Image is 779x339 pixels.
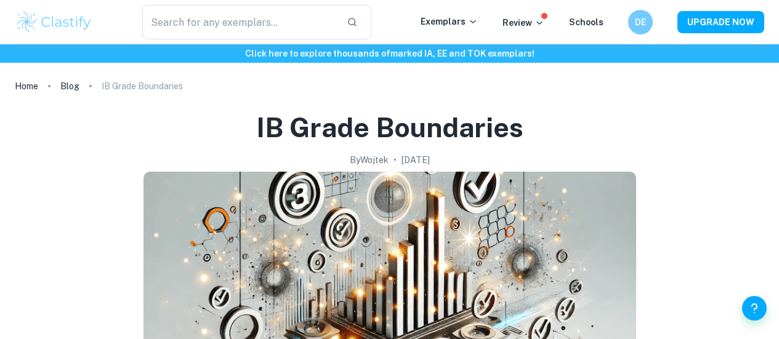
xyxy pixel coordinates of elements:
h2: [DATE] [402,153,430,167]
button: DE [628,10,653,34]
h1: IB Grade Boundaries [256,110,523,146]
h2: By Wojtek [350,153,389,167]
button: UPGRADE NOW [677,11,764,33]
a: Blog [60,78,79,95]
p: IB Grade Boundaries [102,79,183,93]
img: Clastify logo [15,10,93,34]
a: Schools [569,17,603,27]
p: • [394,153,397,167]
p: Exemplars [421,15,478,28]
p: Review [503,16,544,30]
input: Search for any exemplars... [142,5,337,39]
button: Help and Feedback [742,296,767,321]
h6: Click here to explore thousands of marked IA, EE and TOK exemplars ! [2,47,777,60]
a: Home [15,78,38,95]
h6: DE [634,15,648,29]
